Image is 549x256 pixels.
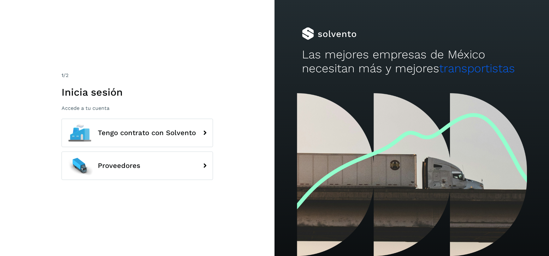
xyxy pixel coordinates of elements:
[302,48,522,76] h2: Las mejores empresas de México necesitan más y mejores
[62,72,63,78] span: 1
[98,129,196,137] span: Tengo contrato con Solvento
[62,105,213,111] p: Accede a tu cuenta
[62,119,213,147] button: Tengo contrato con Solvento
[98,162,140,170] span: Proveedores
[62,72,213,79] div: /2
[62,152,213,180] button: Proveedores
[62,86,213,98] h1: Inicia sesión
[439,62,515,75] span: transportistas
